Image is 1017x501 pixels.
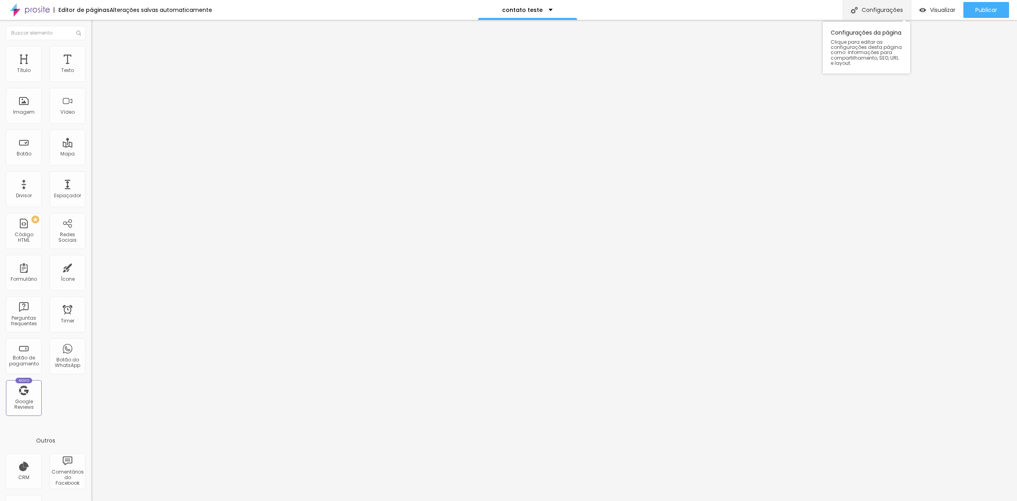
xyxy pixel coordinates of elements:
[963,2,1009,18] button: Publicar
[8,315,39,327] div: Perguntas frequentes
[919,7,926,14] img: view-1.svg
[851,7,858,14] img: Icone
[61,276,75,282] div: Ícone
[54,193,81,198] div: Espaçador
[17,151,31,157] div: Botão
[930,7,955,13] span: Visualizar
[16,193,32,198] div: Divisor
[17,68,31,73] div: Título
[110,7,212,13] div: Alterações salvas automaticamente
[60,151,75,157] div: Mapa
[8,232,39,243] div: Código HTML
[52,357,83,369] div: Botão do WhatsApp
[60,109,75,115] div: Vídeo
[911,2,963,18] button: Visualizar
[823,22,910,74] div: Configurações da página
[54,7,110,13] div: Editor de páginas
[52,469,83,486] div: Comentários do Facebook
[15,378,33,383] div: Novo
[52,232,83,243] div: Redes Sociais
[11,276,37,282] div: Formulário
[18,475,29,480] div: CRM
[831,39,902,66] span: Clique para editar as configurações desta página como: Informações para compartilhamento, SEO, UR...
[91,20,1017,501] iframe: Editor
[502,7,543,13] p: contato teste
[76,31,81,35] img: Icone
[61,68,74,73] div: Texto
[13,109,35,115] div: Imagem
[6,26,85,40] input: Buscar elemento
[61,318,74,324] div: Timer
[8,355,39,367] div: Botão de pagamento
[8,399,39,410] div: Google Reviews
[975,7,997,13] span: Publicar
